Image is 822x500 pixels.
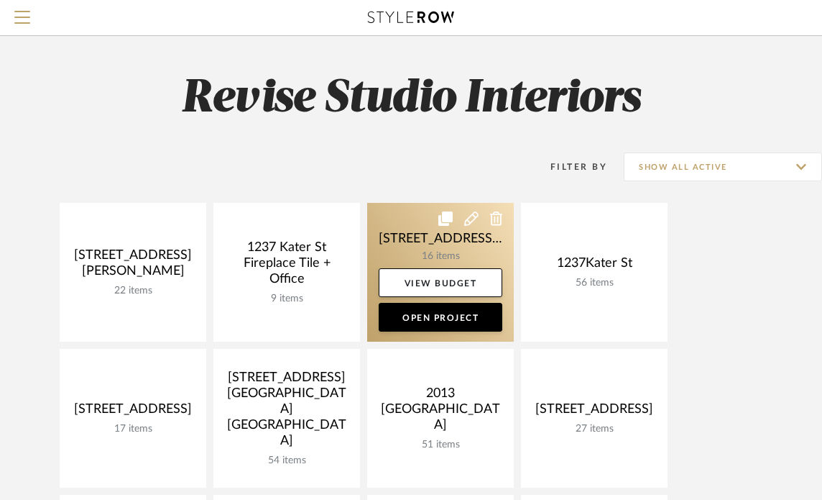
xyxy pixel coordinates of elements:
[225,370,348,455] div: [STREET_ADDRESS] [GEOGRAPHIC_DATA] [GEOGRAPHIC_DATA]
[532,255,656,277] div: 1237Kater St
[71,285,195,297] div: 22 items
[379,386,502,439] div: 2013 [GEOGRAPHIC_DATA]
[532,160,607,174] div: Filter By
[225,455,348,467] div: 54 items
[532,401,656,423] div: [STREET_ADDRESS]
[225,240,348,293] div: 1237 Kater St Fireplace Tile + Office
[532,277,656,289] div: 56 items
[71,247,195,285] div: [STREET_ADDRESS][PERSON_NAME]
[379,303,502,332] a: Open Project
[379,268,502,297] a: View Budget
[379,439,502,451] div: 51 items
[71,423,195,435] div: 17 items
[225,293,348,305] div: 9 items
[71,401,195,423] div: [STREET_ADDRESS]
[532,423,656,435] div: 27 items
